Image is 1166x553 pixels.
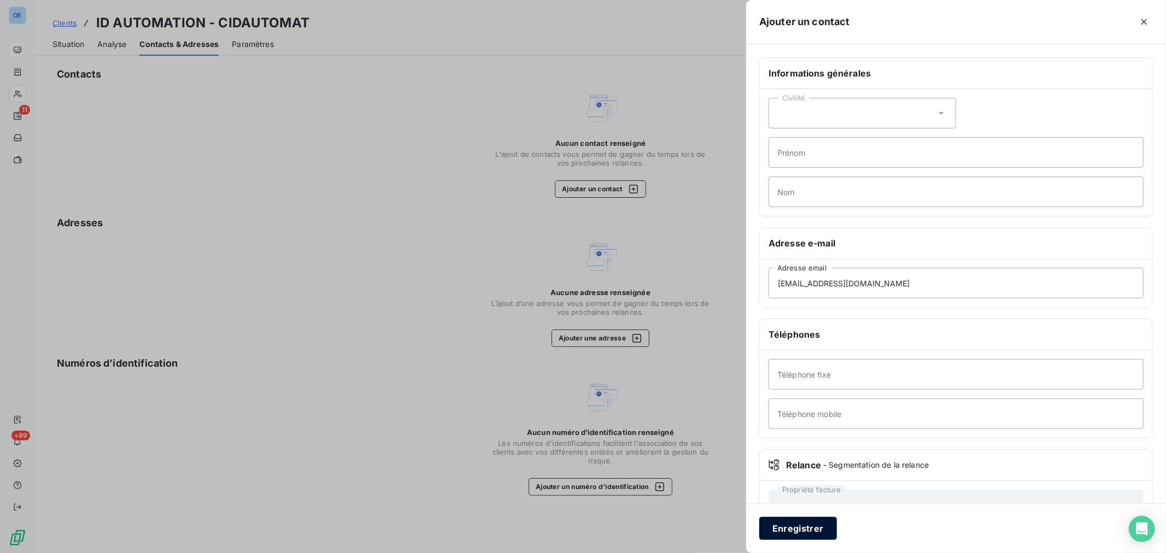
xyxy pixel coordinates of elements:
[769,458,1144,472] div: Relance
[759,517,837,540] button: Enregistrer
[823,460,929,470] span: - Segmentation de la relance
[769,67,1144,80] h6: Informations générales
[769,237,1144,250] h6: Adresse e-mail
[1129,516,1155,542] div: Open Intercom Messenger
[769,137,1144,168] input: placeholder
[769,268,1144,298] input: placeholder
[769,398,1144,429] input: placeholder
[769,359,1144,390] input: placeholder
[769,328,1144,341] h6: Téléphones
[759,14,850,30] h5: Ajouter un contact
[769,177,1144,207] input: placeholder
